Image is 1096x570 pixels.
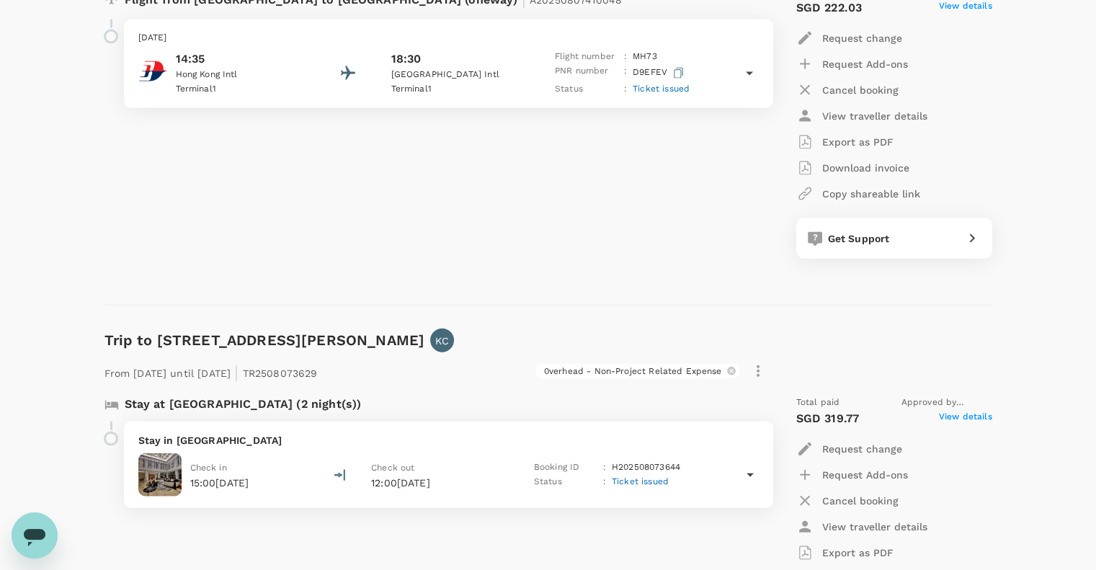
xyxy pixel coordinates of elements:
[796,514,927,540] button: View traveller details
[555,82,618,97] p: Status
[796,129,894,155] button: Export as PDF
[190,476,249,490] p: 15:00[DATE]
[822,442,902,456] p: Request change
[796,396,840,410] span: Total paid
[125,396,362,413] p: Stay at [GEOGRAPHIC_DATA] (2 night(s))
[796,540,894,566] button: Export as PDF
[371,476,508,490] p: 12:00[DATE]
[796,51,908,77] button: Request Add-ons
[624,50,627,64] p: :
[796,155,909,181] button: Download invoice
[796,488,899,514] button: Cancel booking
[138,433,759,447] p: Stay in [GEOGRAPHIC_DATA]
[176,50,306,68] p: 14:35
[939,410,992,427] span: View details
[234,362,239,383] span: |
[612,476,669,486] span: Ticket issued
[555,50,618,64] p: Flight number
[822,109,927,123] p: View traveller details
[624,64,627,82] p: :
[534,475,597,489] p: Status
[391,82,520,97] p: Terminal 1
[535,364,740,378] div: 0verhead - Non-Project Related Expense
[796,25,902,51] button: Request change
[822,520,927,534] p: View traveller details
[822,494,899,508] p: Cancel booking
[822,468,908,482] p: Request Add-ons
[796,410,860,427] p: SGD 319.77
[371,463,414,473] span: Check out
[633,64,687,82] p: D9EFEV
[612,460,680,475] p: H202508073644
[796,103,927,129] button: View traveller details
[138,31,759,45] p: [DATE]
[822,57,908,71] p: Request Add-ons
[190,463,227,473] span: Check in
[796,462,908,488] button: Request Add-ons
[822,83,899,97] p: Cancel booking
[391,50,421,68] p: 18:30
[822,545,894,560] p: Export as PDF
[603,475,606,489] p: :
[535,365,731,378] span: 0verhead - Non-Project Related Expense
[176,68,306,82] p: Hong Kong Intl
[822,135,894,149] p: Export as PDF
[104,358,318,384] p: From [DATE] until [DATE] TR2508073629
[633,50,657,64] p: MH 73
[12,512,58,558] iframe: Button to launch messaging window
[435,334,449,348] p: KC
[603,460,606,475] p: :
[624,82,627,97] p: :
[828,233,890,244] span: Get Support
[901,396,992,410] span: Approved by
[104,329,425,352] h6: Trip to [STREET_ADDRESS][PERSON_NAME]
[796,436,902,462] button: Request change
[796,181,920,207] button: Copy shareable link
[534,460,597,475] p: Booking ID
[822,161,909,175] p: Download invoice
[391,68,520,82] p: [GEOGRAPHIC_DATA] Intl
[138,453,182,496] img: Pullman Kuala Lumpur City Centre Hotel And Residences
[796,77,899,103] button: Cancel booking
[555,64,618,82] p: PNR number
[822,187,920,201] p: Copy shareable link
[138,57,167,86] img: Malaysia Airlines
[176,82,306,97] p: Terminal 1
[822,31,902,45] p: Request change
[633,84,690,94] span: Ticket issued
